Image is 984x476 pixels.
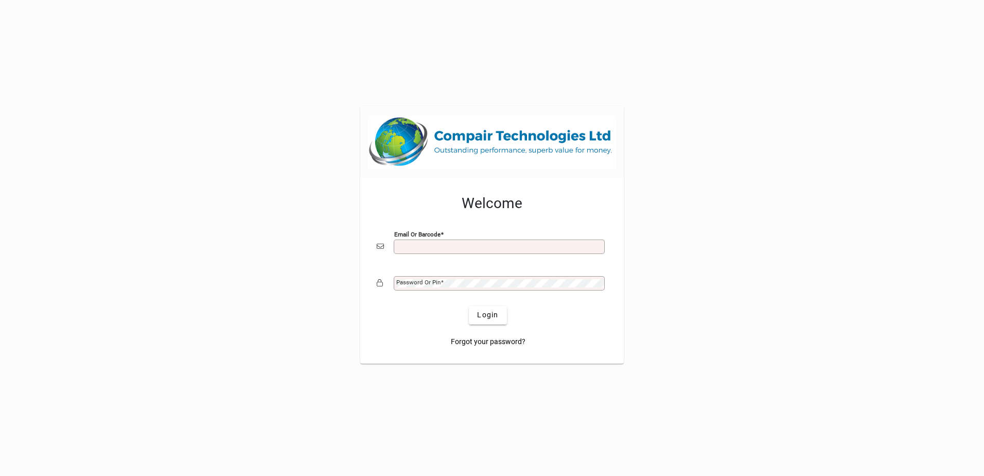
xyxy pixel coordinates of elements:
span: Login [477,310,498,320]
mat-label: Password or Pin [396,279,441,286]
span: Forgot your password? [451,336,525,347]
h2: Welcome [377,195,607,212]
mat-label: Email or Barcode [394,230,441,237]
button: Login [469,306,506,325]
a: Forgot your password? [447,333,530,351]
